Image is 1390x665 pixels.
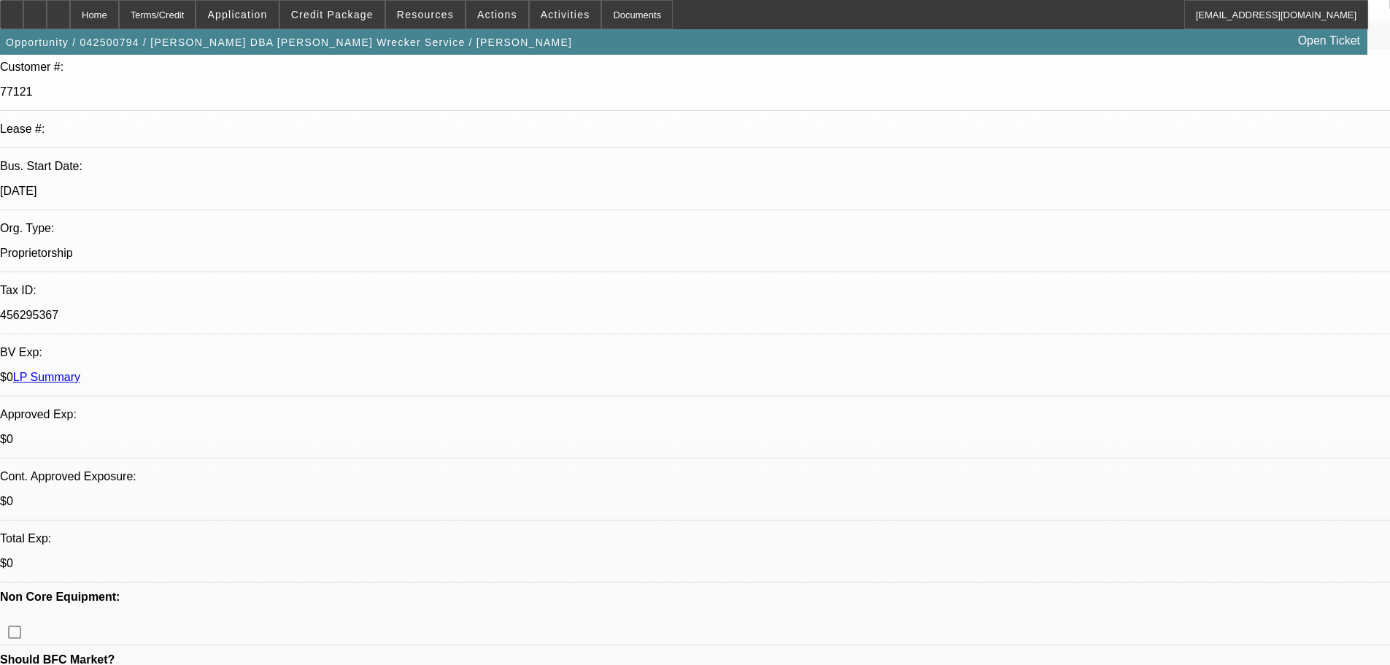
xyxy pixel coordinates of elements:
[386,1,465,28] button: Resources
[477,9,517,20] span: Actions
[207,9,267,20] span: Application
[6,36,572,48] span: Opportunity / 042500794 / [PERSON_NAME] DBA [PERSON_NAME] Wrecker Service / [PERSON_NAME]
[13,371,80,383] a: LP Summary
[397,9,454,20] span: Resources
[541,9,590,20] span: Activities
[196,1,278,28] button: Application
[1292,28,1366,53] a: Open Ticket
[280,1,385,28] button: Credit Package
[466,1,528,28] button: Actions
[291,9,374,20] span: Credit Package
[530,1,601,28] button: Activities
